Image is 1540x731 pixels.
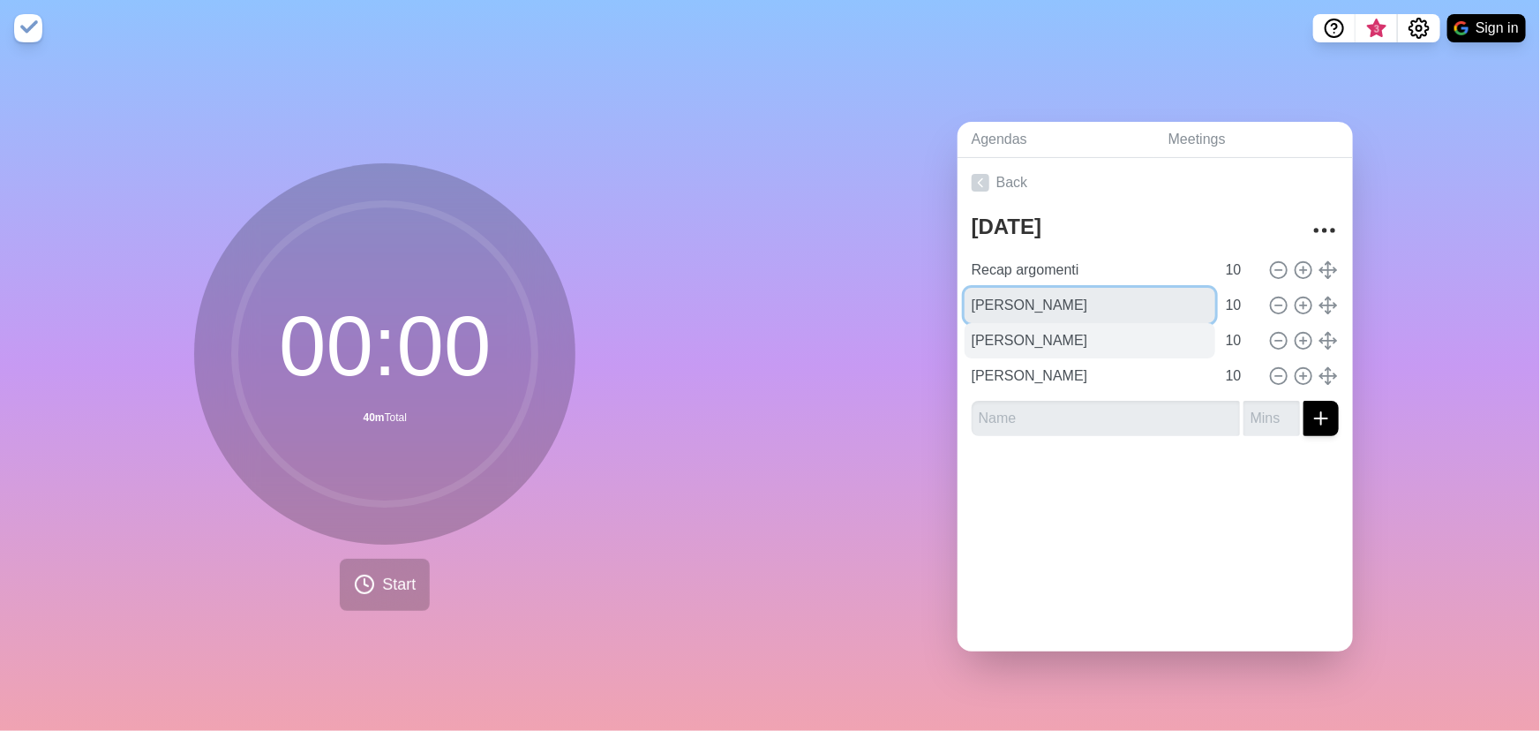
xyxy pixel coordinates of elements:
[1219,323,1261,358] input: Mins
[958,122,1154,158] a: Agendas
[1219,288,1261,323] input: Mins
[14,14,42,42] img: timeblocks logo
[1243,401,1300,436] input: Mins
[1454,21,1469,35] img: google logo
[965,252,1215,288] input: Name
[965,323,1215,358] input: Name
[1219,358,1261,394] input: Mins
[965,288,1215,323] input: Name
[958,158,1353,207] a: Back
[1313,14,1356,42] button: Help
[972,401,1240,436] input: Name
[340,559,430,611] button: Start
[1370,22,1384,36] span: 3
[1307,213,1342,248] button: More
[1398,14,1440,42] button: Settings
[1356,14,1398,42] button: What’s new
[1447,14,1526,42] button: Sign in
[1154,122,1353,158] a: Meetings
[965,358,1215,394] input: Name
[382,573,416,597] span: Start
[1219,252,1261,288] input: Mins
